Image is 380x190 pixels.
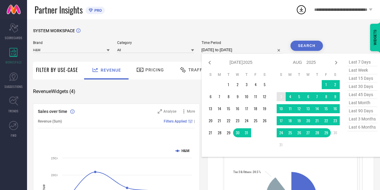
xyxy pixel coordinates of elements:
td: Thu Aug 28 2025 [313,128,322,137]
th: Friday [251,72,260,77]
td: Sun Jul 06 2025 [206,92,215,101]
td: Fri Aug 22 2025 [322,116,331,125]
th: Friday [322,72,331,77]
td: Mon Jul 28 2025 [215,128,224,137]
td: Tue Aug 19 2025 [295,116,304,125]
td: Wed Jul 30 2025 [233,128,242,137]
td: Fri Jul 18 2025 [251,104,260,113]
td: Sat Jul 05 2025 [260,80,269,89]
td: Tue Aug 05 2025 [295,92,304,101]
td: Sat Aug 30 2025 [331,128,340,137]
span: last 7 days [347,58,377,66]
td: Tue Jul 22 2025 [224,116,233,125]
td: Sun Aug 03 2025 [277,92,286,101]
td: Fri Aug 29 2025 [322,128,331,137]
th: Saturday [260,72,269,77]
td: Mon Aug 04 2025 [286,92,295,101]
span: | [194,119,195,123]
td: Tue Jul 15 2025 [224,104,233,113]
span: SUGGESTIONS [5,84,23,89]
td: Fri Jul 04 2025 [251,80,260,89]
td: Thu Aug 07 2025 [313,92,322,101]
td: Sat Aug 23 2025 [331,116,340,125]
input: Select time period [202,46,283,54]
td: Tue Aug 12 2025 [295,104,304,113]
th: Wednesday [233,72,242,77]
td: Sat Jul 26 2025 [260,116,269,125]
td: Wed Aug 20 2025 [304,116,313,125]
div: Previous month [206,59,213,66]
td: Thu Jul 24 2025 [242,116,251,125]
th: Sunday [206,72,215,77]
th: Sunday [277,72,286,77]
span: last 45 days [347,91,377,99]
th: Tuesday [295,72,304,77]
td: Sat Jul 19 2025 [260,104,269,113]
td: Sat Aug 02 2025 [331,80,340,89]
th: Saturday [331,72,340,77]
span: Revenue [101,68,121,73]
span: SCORECARDS [5,36,23,40]
text: 20Cr [51,173,58,177]
td: Fri Jul 25 2025 [251,116,260,125]
td: Sun Aug 10 2025 [277,104,286,113]
span: PRO [93,8,102,13]
span: last week [347,66,377,74]
td: Mon Aug 11 2025 [286,104,295,113]
td: Mon Jul 14 2025 [215,104,224,113]
span: Brand [33,41,110,45]
svg: Zoom [158,109,162,114]
text: : 24.5 % [233,170,261,174]
td: Fri Aug 01 2025 [322,80,331,89]
span: SYSTEM WORKSPACE [33,28,75,33]
td: Tue Jul 01 2025 [224,80,233,89]
td: Tue Jul 08 2025 [224,92,233,101]
td: Sun Aug 31 2025 [277,140,286,149]
td: Wed Jul 02 2025 [233,80,242,89]
tspan: Tier 3 & Others [233,170,251,174]
td: Thu Jul 17 2025 [242,104,251,113]
th: Monday [286,72,295,77]
span: Filters Applied [164,119,187,123]
span: Time Period [202,41,283,45]
td: Sun Aug 17 2025 [277,116,286,125]
span: Filter By Use-Case [36,66,78,73]
td: Sun Aug 24 2025 [277,128,286,137]
td: Sun Jul 13 2025 [206,104,215,113]
td: Fri Jul 11 2025 [251,92,260,101]
td: Mon Jul 21 2025 [215,116,224,125]
td: Tue Jul 29 2025 [224,128,233,137]
td: Sat Aug 16 2025 [331,104,340,113]
span: last 30 days [347,83,377,91]
th: Wednesday [304,72,313,77]
th: Thursday [313,72,322,77]
td: Mon Aug 25 2025 [286,128,295,137]
span: Traffic [188,67,207,72]
td: Wed Aug 27 2025 [304,128,313,137]
div: Next month [333,59,340,66]
td: Wed Jul 16 2025 [233,104,242,113]
td: Tue Aug 26 2025 [295,128,304,137]
td: Wed Jul 09 2025 [233,92,242,101]
span: last 3 months [347,115,377,123]
span: last 90 days [347,107,377,115]
span: Pricing [145,67,164,72]
span: last month [347,99,377,107]
span: Sales over time [38,109,67,114]
td: Mon Aug 18 2025 [286,116,295,125]
span: last 6 months [347,123,377,131]
td: Wed Jul 23 2025 [233,116,242,125]
span: Revenue (Sum) [38,119,62,123]
th: Monday [215,72,224,77]
td: Fri Aug 08 2025 [322,92,331,101]
td: Thu Aug 14 2025 [313,104,322,113]
text: H&M [181,149,190,153]
th: Tuesday [224,72,233,77]
span: More [187,109,195,114]
span: Revenue Widgets ( 4 ) [33,89,75,95]
td: Sun Jul 27 2025 [206,128,215,137]
span: TRENDS [8,109,19,113]
th: Thursday [242,72,251,77]
td: Thu Jul 10 2025 [242,92,251,101]
span: Partner Insights [35,4,83,16]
